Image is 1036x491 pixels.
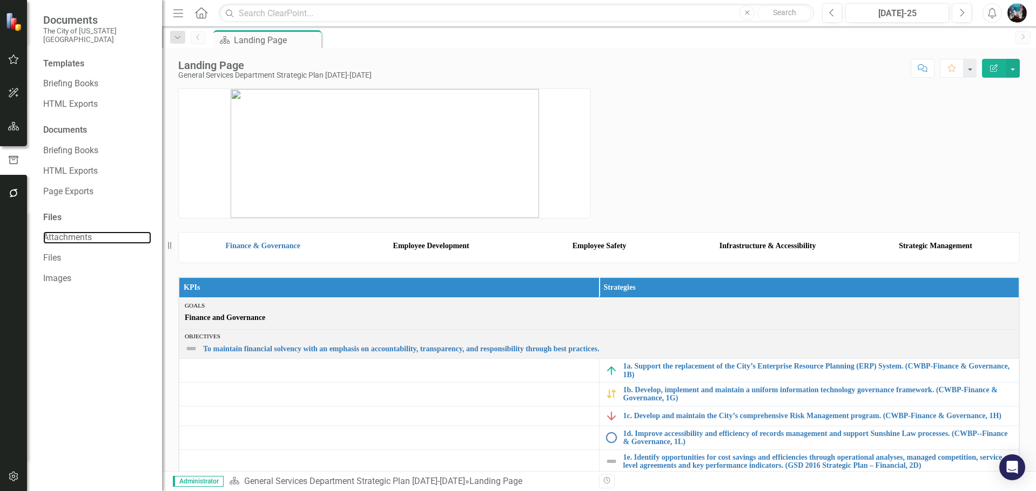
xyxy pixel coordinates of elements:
a: Page Exports [43,186,151,198]
div: General Services Department Strategic Plan [DATE]-[DATE] [178,71,372,79]
div: Documents [43,124,151,137]
img: Marcellus Stewart [1007,3,1027,23]
span: Administrator [173,476,224,487]
a: 1b. Develop, implement and maintain a uniform information technology governance framework. (CWBP-... [623,386,1014,403]
div: Templates [43,58,151,70]
strong: Infrastructure & Accessibility [719,242,816,250]
div: Goals [185,301,1013,310]
a: Finance & Governance [226,242,300,250]
span: Search [773,8,796,17]
td: Double-Click to Edit Right Click for Context Menu [599,426,1019,449]
a: General Services Department Strategic Plan [DATE]-[DATE] [244,476,465,486]
a: 1c. Develop and maintain the City’s comprehensive Risk Management program. (CWBP-Finance & Govern... [623,412,1014,420]
div: [DATE]-25 [849,7,945,20]
a: 1a. Support the replacement of the City’s Enterprise Resource Planning (ERP) System. (CWBP-Financ... [623,362,1014,379]
div: Landing Page [178,59,372,71]
img: No Information [605,431,618,444]
strong: Strategic Management [899,242,972,250]
a: Briefing Books [43,145,151,157]
img: Not Defined [185,342,198,355]
td: Double-Click to Edit Right Click for Context Menu [599,383,1019,406]
td: Double-Click to Edit Right Click for Context Menu [599,359,1019,383]
img: On Target [605,364,618,377]
div: Objectives [185,333,1013,339]
td: Double-Click to Edit Right Click for Context Menu [599,449,1019,473]
a: Images [43,272,151,285]
a: HTML Exports [43,165,151,178]
a: Attachments [43,231,151,244]
a: To maintain financial solvency with an emphasis on accountability, transparency, and responsibili... [203,345,1013,353]
a: 1e. Identify opportunities for cost savings and efficiencies through operational analyses, manage... [623,453,1014,470]
div: Files [43,212,151,224]
td: Double-Click to Edit Right Click for Context Menu [599,406,1019,426]
a: HTML Exports [43,98,151,111]
td: Double-Click to Edit [179,298,1019,330]
span: Documents [43,13,151,26]
a: 1d. Improve accessibility and efficiency of records management and support Sunshine Law processes... [623,429,1014,446]
div: Landing Page [234,33,319,47]
strong: Employee Development [393,242,469,250]
small: The City of [US_STATE][GEOGRAPHIC_DATA] [43,26,151,44]
div: » [229,475,591,488]
img: Not Defined [605,455,618,468]
span: Finance and Governance [185,312,1013,323]
img: Below Plan [605,410,618,422]
button: [DATE]-25 [845,3,949,23]
a: Files [43,252,151,264]
div: Landing Page [469,476,522,486]
a: Briefing Books [43,78,151,90]
img: ClearPoint Strategy [5,12,24,31]
td: Double-Click to Edit Right Click for Context Menu [179,330,1019,359]
div: Open Intercom Messenger [999,454,1025,480]
img: Caution [605,387,618,400]
strong: Employee Safety [573,242,627,250]
button: Search [757,5,811,21]
input: Search ClearPoint... [219,4,814,23]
